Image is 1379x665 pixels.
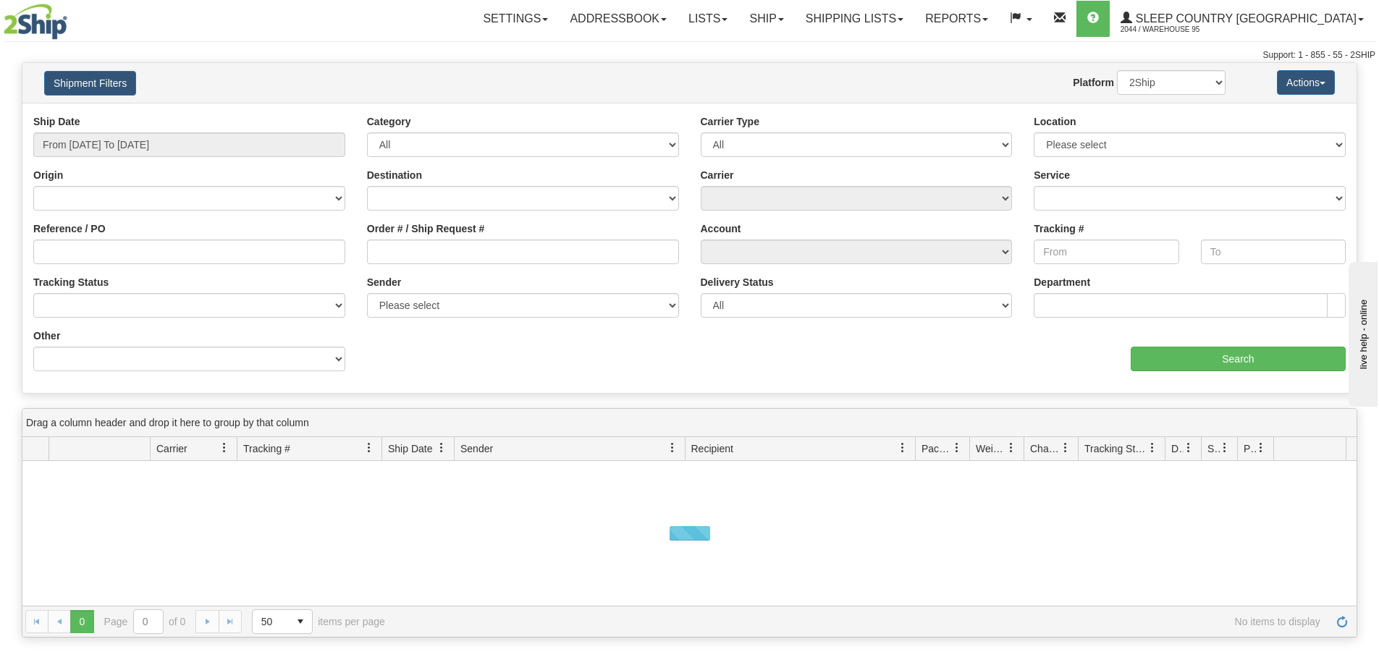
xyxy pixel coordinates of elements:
[1140,436,1165,460] a: Tracking Status filter column settings
[33,275,109,289] label: Tracking Status
[405,616,1320,627] span: No items to display
[33,221,106,236] label: Reference / PO
[252,609,385,634] span: items per page
[1346,258,1378,406] iframe: chat widget
[243,441,290,456] span: Tracking #
[4,49,1375,62] div: Support: 1 - 855 - 55 - 2SHIP
[945,436,969,460] a: Packages filter column settings
[701,114,759,129] label: Carrier Type
[1131,347,1346,371] input: Search
[660,436,685,460] a: Sender filter column settings
[1053,436,1078,460] a: Charge filter column settings
[701,168,734,182] label: Carrier
[1244,441,1256,456] span: Pickup Status
[1110,1,1375,37] a: Sleep Country [GEOGRAPHIC_DATA] 2044 / Warehouse 95
[976,441,1006,456] span: Weight
[212,436,237,460] a: Carrier filter column settings
[1249,436,1273,460] a: Pickup Status filter column settings
[1201,240,1346,264] input: To
[367,275,401,289] label: Sender
[1084,441,1147,456] span: Tracking Status
[1034,168,1070,182] label: Service
[388,441,432,456] span: Ship Date
[22,409,1357,437] div: grid grouping header
[1034,240,1178,264] input: From
[33,114,80,129] label: Ship Date
[701,221,741,236] label: Account
[738,1,794,37] a: Ship
[1207,441,1220,456] span: Shipment Issues
[33,329,60,343] label: Other
[701,275,774,289] label: Delivery Status
[1330,610,1354,633] a: Refresh
[1121,22,1229,37] span: 2044 / Warehouse 95
[367,114,411,129] label: Category
[460,441,493,456] span: Sender
[472,1,559,37] a: Settings
[367,221,485,236] label: Order # / Ship Request #
[1132,12,1357,25] span: Sleep Country [GEOGRAPHIC_DATA]
[289,610,312,633] span: select
[1277,70,1335,95] button: Actions
[367,168,422,182] label: Destination
[252,609,313,634] span: Page sizes drop down
[1034,221,1084,236] label: Tracking #
[156,441,187,456] span: Carrier
[429,436,454,460] a: Ship Date filter column settings
[261,614,280,629] span: 50
[999,436,1024,460] a: Weight filter column settings
[1034,275,1090,289] label: Department
[890,436,915,460] a: Recipient filter column settings
[922,441,952,456] span: Packages
[1213,436,1237,460] a: Shipment Issues filter column settings
[795,1,914,37] a: Shipping lists
[914,1,999,37] a: Reports
[70,610,93,633] span: Page 0
[4,4,67,40] img: logo2044.jpg
[1171,441,1184,456] span: Delivery Status
[11,12,134,23] div: live help - online
[357,436,381,460] a: Tracking # filter column settings
[678,1,738,37] a: Lists
[1030,441,1060,456] span: Charge
[44,71,136,96] button: Shipment Filters
[559,1,678,37] a: Addressbook
[1034,114,1076,129] label: Location
[104,609,186,634] span: Page of 0
[33,168,63,182] label: Origin
[1176,436,1201,460] a: Delivery Status filter column settings
[1073,75,1114,90] label: Platform
[691,441,733,456] span: Recipient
